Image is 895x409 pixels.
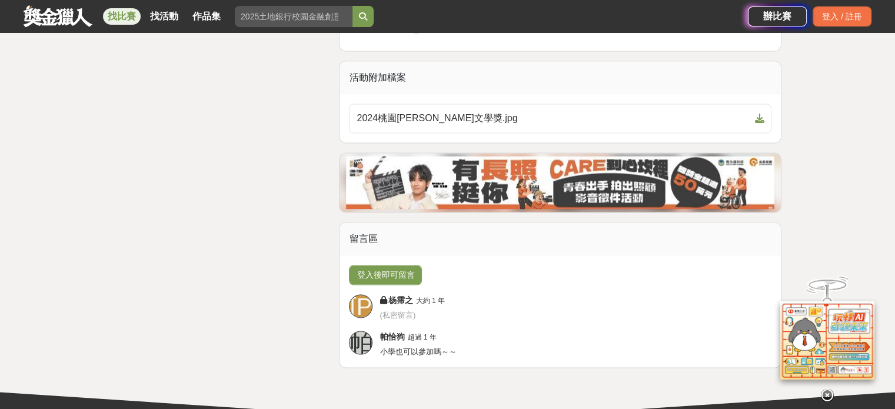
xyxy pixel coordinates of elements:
[349,294,372,318] a: [PERSON_NAME]
[103,8,141,25] a: 找比賽
[380,347,456,356] span: 小學也可以參加嗎～～
[188,8,225,25] a: 作品集
[349,104,771,133] a: 2024桃園[PERSON_NAME]文學獎.jpg
[235,6,352,27] input: 2025土地銀行校園金融創意挑戰賽：從你出發 開啟智慧金融新頁
[349,265,422,285] button: 登入後即可留言
[145,8,183,25] a: 找活動
[407,333,436,341] span: 超過 1 年
[813,6,871,26] div: 登入 / 註冊
[349,331,372,354] a: 帕
[380,332,404,341] span: 帕恰狗
[340,222,781,255] div: 留言區
[388,295,412,305] span: 杨霈之
[380,311,415,320] span: ( 私密留言 )
[415,297,444,305] span: 大約 1 年
[340,61,781,94] div: 活動附加檔案
[780,301,874,380] img: d2146d9a-e6f6-4337-9592-8cefde37ba6b.png
[748,6,807,26] a: 辦比賽
[357,111,750,125] span: 2024桃園[PERSON_NAME]文學獎.jpg
[346,156,774,209] img: 6aa4e981-7e76-4b39-98b5-16836488fbdd.jpg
